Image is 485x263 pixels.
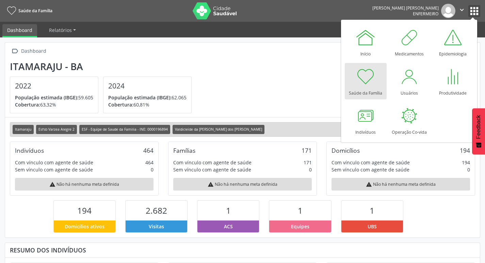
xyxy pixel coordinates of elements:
a: Dashboard [2,24,37,37]
h4: 2024 [108,82,187,90]
div: Não há nenhuma meta definida [15,178,153,191]
a: Saúde da Família [5,5,52,16]
div: Resumo dos indivíduos [10,246,475,254]
div: Sem vínculo com agente de saúde [332,166,409,173]
div: Dashboard [20,46,47,56]
span: População estimada (IBGE): [108,94,172,101]
div: 464 [145,159,153,166]
a: Medicamentos [388,24,430,60]
a: Operação Co-vida [388,102,430,138]
i: warning [49,181,55,187]
a: Usuários [388,63,430,99]
div: Com vínculo com agente de saúde [332,159,410,166]
div: Famílias [173,147,195,154]
p: 62.065 [108,94,187,101]
span: Cobertura: [108,101,133,108]
div: 0 [309,166,312,173]
span: 1 [370,205,374,216]
span: Cobertura: [15,101,40,108]
a: Epidemiologia [432,24,474,60]
div: Itamaraju - BA [10,61,196,72]
h4: 2022 [15,82,93,90]
span: Relatórios [49,27,72,33]
div: Sem vínculo com agente de saúde [173,166,251,173]
span: 1 [298,205,303,216]
span: Enfermeiro [413,11,439,17]
div: Não há nenhuma meta definida [332,178,470,191]
div: 194 [460,147,470,154]
span: 194 [77,205,92,216]
span: ESF - Equipe de Saude da Familia - INE: 0000196894 [79,125,170,134]
span: Valdicleide da [PERSON_NAME] dos [PERSON_NAME] [173,125,264,134]
img: img [441,4,455,18]
span: UBS [368,223,377,230]
button:  [455,4,468,18]
p: 63,32% [15,101,93,108]
i:  [458,6,466,14]
span: Visitas [149,223,164,230]
a: Saúde da Família [345,63,387,99]
div: 464 [143,147,153,154]
span: Itamaraju [13,125,34,134]
i: warning [366,181,372,187]
span: 1 [226,205,231,216]
a: Relatórios [44,24,81,36]
div: Sem vínculo com agente de saúde [15,166,93,173]
div: 171 [304,159,312,166]
span: ACS [224,223,233,230]
i:  [10,46,20,56]
span: Domicílios ativos [65,223,104,230]
div: 171 [302,147,312,154]
div: Com vínculo com agente de saúde [15,159,93,166]
button: Feedback - Mostrar pesquisa [472,108,485,154]
p: 60,81% [108,101,187,108]
a: Produtividade [432,63,474,99]
span: Saúde da Família [18,8,52,14]
span: 2.682 [146,205,167,216]
div: Com vínculo com agente de saúde [173,159,252,166]
div: 194 [462,159,470,166]
div: 0 [467,166,470,173]
a: Início [345,24,387,60]
div: Domicílios [332,147,360,154]
p: 59.605 [15,94,93,101]
div: Não há nenhuma meta definida [173,178,312,191]
span: População estimada (IBGE): [15,94,78,101]
button: apps [468,5,480,17]
span: Equipes [291,223,309,230]
a:  Dashboard [10,46,47,56]
span: Feedback [475,115,482,139]
div: [PERSON_NAME] [PERSON_NAME] [372,5,439,11]
span: Esfsb Varzea Alegre 2 [36,125,77,134]
div: Indivíduos [15,147,44,154]
a: Indivíduos [345,102,387,138]
div: 0 [151,166,153,173]
i: warning [208,181,214,187]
